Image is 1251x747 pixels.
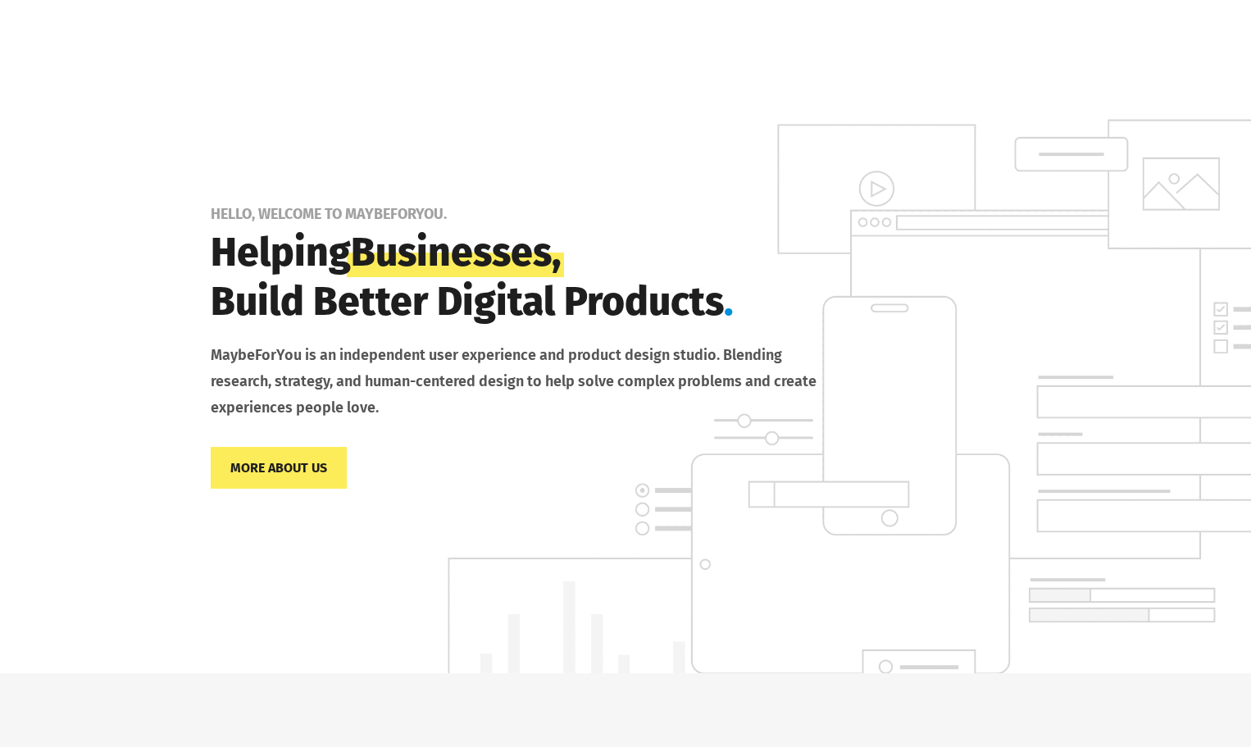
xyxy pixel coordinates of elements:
span: . [724,278,734,326]
span: Businesses [351,228,552,277]
h1: Helping , Build Better Digital Products [211,228,834,335]
p: Hello, welcome to MaybeForYou. [211,206,1150,222]
p: MaybeForYou is an independent user experience and product design studio. Blending research, strat... [211,343,834,421]
a: More About Us [211,447,347,489]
